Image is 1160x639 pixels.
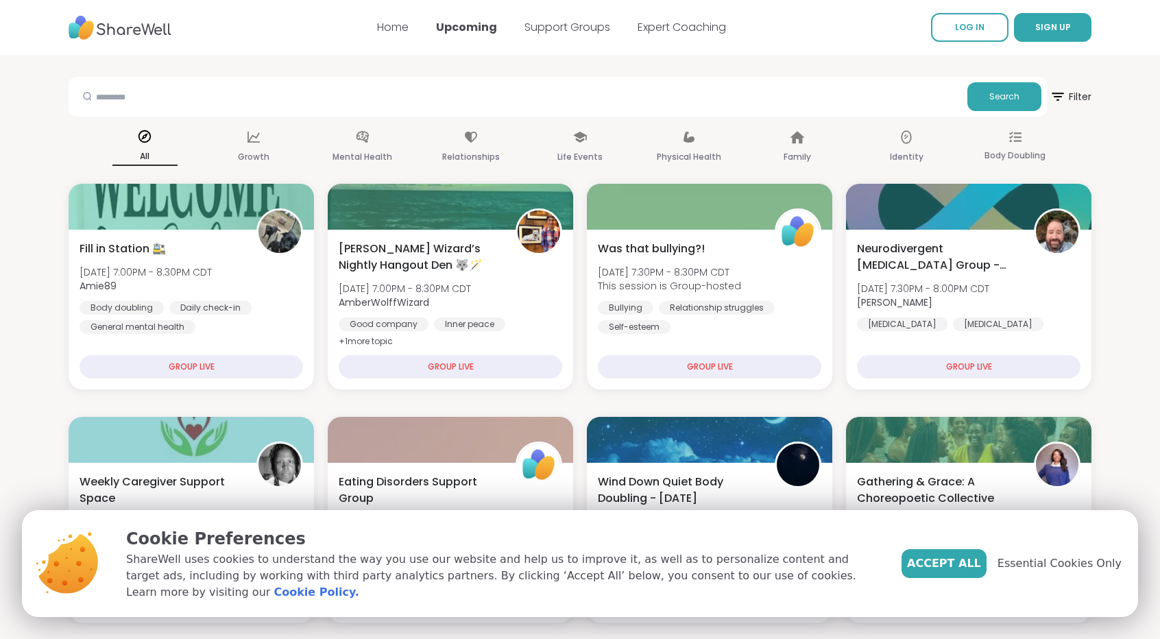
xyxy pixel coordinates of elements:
span: Neurodivergent [MEDICAL_DATA] Group - [DATE] [857,241,1019,274]
div: General mental health [80,320,195,334]
div: Inner peace [434,317,505,331]
b: [PERSON_NAME] [857,296,932,309]
p: Family [784,149,811,165]
a: Home [377,19,409,35]
span: [DATE] 7:00PM - 8:30PM CDT [339,282,471,296]
span: SIGN UP [1035,21,1071,33]
p: Body Doubling [984,147,1046,164]
img: Brian_L [1036,210,1078,253]
div: Daily check-in [169,301,252,315]
span: LOG IN [955,21,984,33]
div: Bullying [598,301,653,315]
img: ShareWell [518,444,560,486]
img: ShareWell [777,210,819,253]
img: Tasha_Chi [258,444,301,486]
div: GROUP LIVE [598,355,821,378]
p: Growth [238,149,269,165]
p: Cookie Preferences [126,527,880,551]
div: GROUP LIVE [339,355,562,378]
p: ShareWell uses cookies to understand the way you use our website and help us to improve it, as we... [126,551,880,601]
div: [MEDICAL_DATA] [953,317,1043,331]
button: SIGN UP [1014,13,1091,42]
div: Good company [339,317,428,331]
button: Search [967,82,1041,111]
span: Gathering & Grace: A Choreopoetic Collective [857,474,1019,507]
span: [DATE] 7:30PM - 8:00PM CDT [857,282,989,296]
button: Filter [1050,77,1091,117]
span: Wind Down Quiet Body Doubling - [DATE] [598,474,760,507]
img: ShareWell Nav Logo [69,9,171,47]
span: Filter [1050,80,1091,113]
span: [DATE] 7:00PM - 8:30PM CDT [80,265,212,279]
div: GROUP LIVE [857,355,1080,378]
p: Life Events [557,149,603,165]
span: Search [989,91,1019,103]
span: Essential Cookies Only [998,555,1122,572]
p: All [112,148,178,166]
span: [PERSON_NAME] Wizard’s Nightly Hangout Den 🐺🪄 [339,241,500,274]
a: Support Groups [524,19,610,35]
p: Identity [890,149,923,165]
span: Accept All [907,555,981,572]
span: Eating Disorders Support Group [339,474,500,507]
p: Physical Health [657,149,721,165]
p: Mental Health [333,149,392,165]
span: [DATE] 7:30PM - 8:30PM CDT [598,265,741,279]
b: Amie89 [80,279,117,293]
img: Amie89 [258,210,301,253]
img: NaAlSi2O6 [1036,444,1078,486]
img: AmberWolffWizard [518,210,560,253]
div: Relationship struggles [659,301,775,315]
div: Body doubling [80,301,164,315]
div: [MEDICAL_DATA] [857,317,947,331]
div: GROUP LIVE [80,355,303,378]
img: QueenOfTheNight [777,444,819,486]
span: This session is Group-hosted [598,279,741,293]
button: Accept All [902,549,987,578]
span: Was that bullying?! [598,241,705,257]
span: Weekly Caregiver Support Space [80,474,241,507]
span: Fill in Station 🚉 [80,241,166,257]
a: Upcoming [436,19,497,35]
b: AmberWolffWizard [339,296,429,309]
a: LOG IN [931,13,1008,42]
a: Cookie Policy. [274,584,359,601]
div: Self-esteem [598,320,670,334]
p: Relationships [442,149,500,165]
a: Expert Coaching [638,19,726,35]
